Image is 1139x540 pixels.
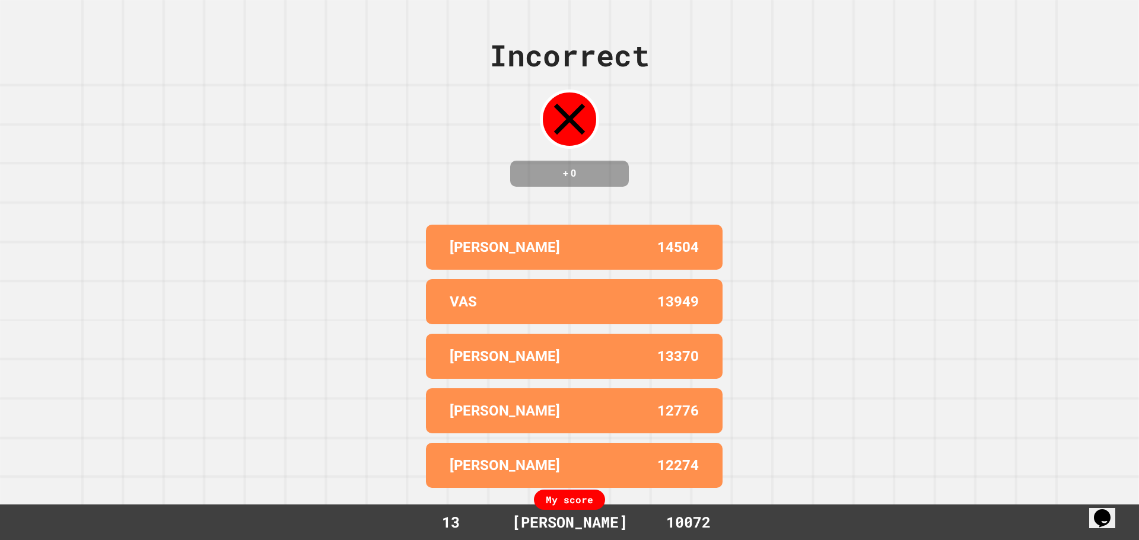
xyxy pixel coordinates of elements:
div: My score [534,490,605,510]
iframe: chat widget [1089,493,1127,528]
p: 13370 [657,346,699,367]
div: 10072 [644,511,733,533]
div: 13 [406,511,495,533]
p: 14504 [657,237,699,258]
div: [PERSON_NAME] [500,511,640,533]
p: 12776 [657,400,699,421]
p: [PERSON_NAME] [450,455,560,476]
p: VAS [450,291,477,312]
p: [PERSON_NAME] [450,400,560,421]
h4: + 0 [522,167,617,181]
div: Incorrect [489,33,650,78]
p: 12274 [657,455,699,476]
p: 13949 [657,291,699,312]
p: [PERSON_NAME] [450,237,560,258]
p: [PERSON_NAME] [450,346,560,367]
